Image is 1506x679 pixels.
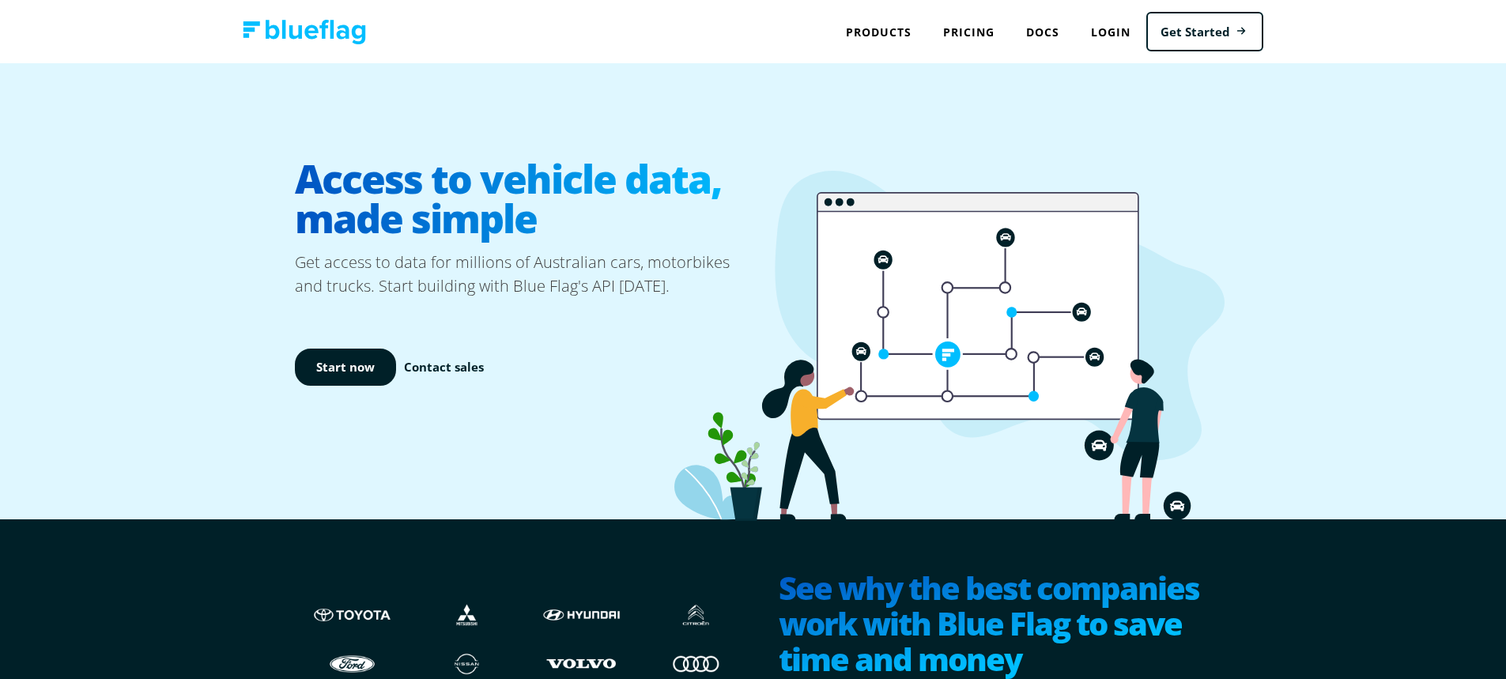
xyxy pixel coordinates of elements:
[1075,16,1146,48] a: Login to Blue Flag application
[311,600,394,630] img: Toyota logo
[295,349,396,386] a: Start now
[655,600,738,630] img: Citroen logo
[295,146,753,251] h1: Access to vehicle data, made simple
[927,16,1010,48] a: Pricing
[540,600,623,630] img: Hyundai logo
[425,648,508,678] img: Nissan logo
[243,20,366,44] img: Blue Flag logo
[830,16,927,48] div: Products
[425,600,508,630] img: Mistubishi logo
[540,648,623,678] img: Volvo logo
[1146,12,1263,52] a: Get Started
[404,358,484,376] a: Contact sales
[1010,16,1075,48] a: Docs
[655,648,738,678] img: Audi logo
[295,251,753,298] p: Get access to data for millions of Australian cars, motorbikes and trucks. Start building with Bl...
[311,648,394,678] img: Ford logo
